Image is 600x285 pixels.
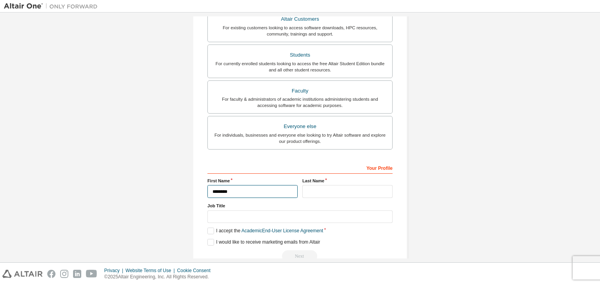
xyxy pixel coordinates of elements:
div: Privacy [104,267,125,274]
div: For faculty & administrators of academic institutions administering students and accessing softwa... [212,96,387,109]
div: For individuals, businesses and everyone else looking to try Altair software and explore our prod... [212,132,387,144]
img: linkedin.svg [73,270,81,278]
div: Students [212,50,387,61]
div: Read and acccept EULA to continue [207,250,393,262]
div: Altair Customers [212,14,387,25]
img: Altair One [4,2,102,10]
div: For currently enrolled students looking to access the free Altair Student Edition bundle and all ... [212,61,387,73]
div: Website Terms of Use [125,267,177,274]
label: I accept the [207,228,323,234]
p: © 2025 Altair Engineering, Inc. All Rights Reserved. [104,274,215,280]
div: Everyone else [212,121,387,132]
label: First Name [207,178,298,184]
div: Cookie Consent [177,267,215,274]
img: altair_logo.svg [2,270,43,278]
div: Faculty [212,85,387,96]
label: Last Name [302,178,393,184]
label: I would like to receive marketing emails from Altair [207,239,320,246]
label: Job Title [207,203,393,209]
div: For existing customers looking to access software downloads, HPC resources, community, trainings ... [212,25,387,37]
div: Your Profile [207,161,393,174]
img: facebook.svg [47,270,55,278]
a: Academic End-User License Agreement [241,228,323,233]
img: instagram.svg [60,270,68,278]
img: youtube.svg [86,270,97,278]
